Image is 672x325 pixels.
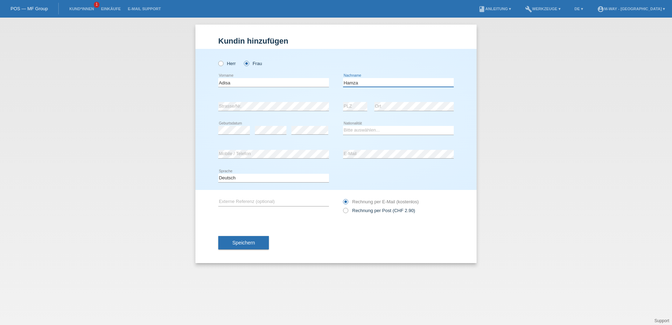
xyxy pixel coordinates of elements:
input: Frau [244,61,248,65]
button: Speichern [218,236,269,249]
a: bookAnleitung ▾ [475,7,515,11]
h1: Kundin hinzufügen [218,37,454,45]
label: Frau [244,61,262,66]
a: POS — MF Group [11,6,48,11]
i: build [525,6,532,13]
span: Speichern [232,240,255,246]
a: buildWerkzeuge ▾ [522,7,564,11]
label: Rechnung per E-Mail (kostenlos) [343,199,419,204]
label: Herr [218,61,236,66]
a: E-Mail Support [124,7,164,11]
i: account_circle [597,6,604,13]
input: Rechnung per Post (CHF 2.90) [343,208,348,217]
a: account_circlem-way - [GEOGRAPHIC_DATA] ▾ [594,7,668,11]
a: Support [654,318,669,323]
a: Einkäufe [97,7,124,11]
span: 1 [94,2,99,8]
input: Herr [218,61,223,65]
label: Rechnung per Post (CHF 2.90) [343,208,415,213]
a: DE ▾ [571,7,587,11]
i: book [478,6,485,13]
a: Kund*innen [66,7,97,11]
input: Rechnung per E-Mail (kostenlos) [343,199,348,208]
